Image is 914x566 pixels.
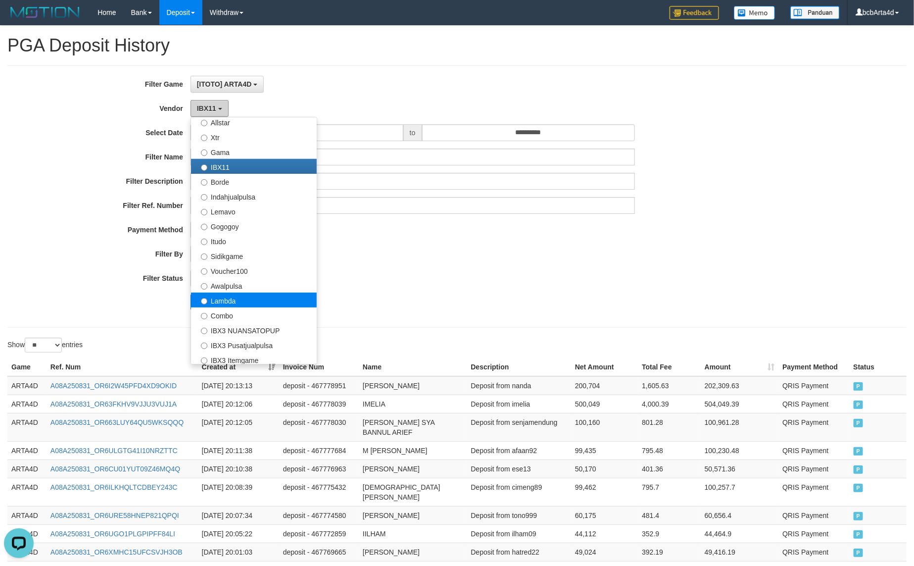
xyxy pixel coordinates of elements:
[279,441,359,460] td: deposit - 467777684
[50,418,184,426] a: A08A250831_OR663LUY64QU5WKSQQQ
[467,543,571,561] td: Deposit from hatred22
[467,395,571,413] td: Deposit from imelia
[50,382,177,390] a: A08A250831_OR6I2W45PFD4XD9OKID
[701,543,778,561] td: 49,416.19
[638,478,701,506] td: 795.7
[198,358,279,376] th: Created at: activate to sort column ascending
[638,460,701,478] td: 401.36
[467,358,571,376] th: Description
[778,441,849,460] td: QRIS Payment
[467,413,571,441] td: Deposit from senjamendung
[201,328,207,334] input: IBX3 NUANSATOPUP
[638,395,701,413] td: 4,000.39
[638,524,701,543] td: 352.9
[279,506,359,524] td: deposit - 467774580
[467,441,571,460] td: Deposit from afaan92
[571,441,638,460] td: 99,435
[198,506,279,524] td: [DATE] 20:07:34
[7,460,47,478] td: ARTA4D
[854,419,864,427] span: PAID
[191,263,317,278] label: Voucher100
[191,308,317,322] label: Combo
[359,460,467,478] td: [PERSON_NAME]
[191,322,317,337] label: IBX3 NUANSATOPUP
[201,150,207,156] input: Gama
[191,129,317,144] label: Xtr
[201,239,207,245] input: Itudo
[778,358,849,376] th: Payment Method
[201,313,207,319] input: Combo
[701,395,778,413] td: 504,049.39
[854,401,864,409] span: PAID
[701,358,778,376] th: Amount: activate to sort column ascending
[571,413,638,441] td: 100,160
[279,460,359,478] td: deposit - 467776963
[4,4,34,34] button: Open LiveChat chat widget
[778,478,849,506] td: QRIS Payment
[359,506,467,524] td: [PERSON_NAME]
[7,358,47,376] th: Game
[191,293,317,308] label: Lambda
[854,530,864,539] span: PAID
[198,413,279,441] td: [DATE] 20:12:05
[701,441,778,460] td: 100,230.48
[359,478,467,506] td: [DEMOGRAPHIC_DATA][PERSON_NAME]
[279,543,359,561] td: deposit - 467769665
[201,194,207,201] input: Indahjualpulsa
[571,524,638,543] td: 44,112
[854,382,864,391] span: PAID
[467,460,571,478] td: Deposit from ese13
[50,483,178,491] a: A08A250831_OR6ILKHQLTCDBEY243C
[670,6,719,20] img: Feedback.jpg
[571,543,638,561] td: 49,024
[359,543,467,561] td: [PERSON_NAME]
[701,524,778,543] td: 44,464.9
[201,298,207,305] input: Lambda
[467,478,571,506] td: Deposit from cimeng89
[778,506,849,524] td: QRIS Payment
[638,376,701,395] td: 1,605.63
[191,248,317,263] label: Sidikgame
[359,441,467,460] td: M [PERSON_NAME]
[359,358,467,376] th: Name
[197,80,252,88] span: [ITOTO] ARTA4D
[198,376,279,395] td: [DATE] 20:13:13
[638,441,701,460] td: 795.48
[7,478,47,506] td: ARTA4D
[790,6,840,19] img: panduan.png
[191,278,317,293] label: Awalpulsa
[638,413,701,441] td: 801.28
[7,395,47,413] td: ARTA4D
[571,506,638,524] td: 60,175
[201,164,207,171] input: IBX11
[198,524,279,543] td: [DATE] 20:05:22
[279,376,359,395] td: deposit - 467778951
[854,484,864,492] span: PAID
[197,104,216,112] span: IBX11
[778,524,849,543] td: QRIS Payment
[571,460,638,478] td: 50,170
[7,506,47,524] td: ARTA4D
[7,5,83,20] img: MOTION_logo.png
[638,358,701,376] th: Total Fee
[403,124,422,141] span: to
[201,358,207,364] input: IBX3 Itemgame
[571,395,638,413] td: 500,049
[850,358,907,376] th: Status
[201,120,207,126] input: Allstar
[467,376,571,395] td: Deposit from nanda
[191,218,317,233] label: Gogogoy
[191,337,317,352] label: IBX3 Pusatjualpulsa
[47,358,198,376] th: Ref. Num
[201,179,207,186] input: Borde
[467,506,571,524] td: Deposit from tono999
[191,100,229,117] button: IBX11
[7,338,83,353] label: Show entries
[778,376,849,395] td: QRIS Payment
[778,413,849,441] td: QRIS Payment
[571,478,638,506] td: 99,462
[279,358,359,376] th: Invoice Num
[7,376,47,395] td: ARTA4D
[201,283,207,290] input: Awalpulsa
[571,358,638,376] th: Net Amount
